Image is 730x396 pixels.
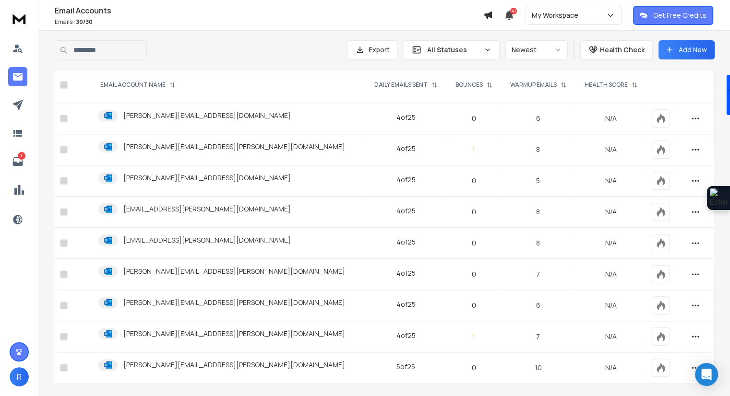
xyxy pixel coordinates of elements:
[505,40,568,59] button: Newest
[18,152,25,160] p: 1
[452,238,495,248] p: 0
[581,269,641,279] p: N/A
[396,113,416,122] div: 4 of 25
[396,175,416,185] div: 4 of 25
[396,300,416,309] div: 4 of 25
[452,301,495,310] p: 0
[8,152,27,171] a: 1
[653,11,706,20] p: Get Free Credits
[123,360,345,370] p: [PERSON_NAME][EMAIL_ADDRESS][PERSON_NAME][DOMAIN_NAME]
[374,81,428,89] p: DAILY EMAILS SENT
[347,40,398,59] button: Export
[396,362,415,372] div: 5 of 25
[396,206,416,216] div: 4 of 25
[452,363,495,373] p: 0
[510,81,557,89] p: WARMUP EMAILS
[396,331,416,340] div: 4 of 25
[532,11,582,20] p: My Workspace
[581,145,641,154] p: N/A
[427,45,480,55] p: All Statuses
[55,5,483,16] h1: Email Accounts
[501,352,575,384] td: 10
[452,145,495,154] p: 1
[123,173,291,183] p: [PERSON_NAME][EMAIL_ADDRESS][DOMAIN_NAME]
[710,188,727,208] img: Extension Icon
[581,238,641,248] p: N/A
[396,268,416,278] div: 4 of 25
[581,207,641,217] p: N/A
[123,298,345,307] p: [PERSON_NAME][EMAIL_ADDRESS][PERSON_NAME][DOMAIN_NAME]
[123,267,345,276] p: [PERSON_NAME][EMAIL_ADDRESS][PERSON_NAME][DOMAIN_NAME]
[600,45,645,55] p: Health Check
[695,363,718,386] div: Open Intercom Messenger
[452,269,495,279] p: 0
[633,6,713,25] button: Get Free Credits
[581,363,641,373] p: N/A
[585,81,628,89] p: HEALTH SCORE
[10,367,29,386] button: R
[501,259,575,290] td: 7
[501,321,575,352] td: 7
[55,18,483,26] p: Emails :
[501,228,575,259] td: 8
[452,332,495,341] p: 1
[452,207,495,217] p: 0
[581,176,641,186] p: N/A
[501,290,575,321] td: 6
[123,142,345,151] p: [PERSON_NAME][EMAIL_ADDRESS][PERSON_NAME][DOMAIN_NAME]
[123,329,345,338] p: [PERSON_NAME][EMAIL_ADDRESS][PERSON_NAME][DOMAIN_NAME]
[123,235,291,245] p: [EMAIL_ADDRESS][PERSON_NAME][DOMAIN_NAME]
[396,144,416,153] div: 4 of 25
[581,114,641,123] p: N/A
[455,81,483,89] p: BOUNCES
[581,332,641,341] p: N/A
[658,40,715,59] button: Add New
[501,197,575,228] td: 8
[100,81,175,89] div: EMAIL ACCOUNT NAME
[452,114,495,123] p: 0
[452,176,495,186] p: 0
[581,301,641,310] p: N/A
[396,237,416,247] div: 4 of 25
[510,8,517,14] span: 47
[123,111,291,120] p: [PERSON_NAME][EMAIL_ADDRESS][DOMAIN_NAME]
[501,165,575,197] td: 5
[10,10,29,27] img: logo
[501,134,575,165] td: 8
[76,18,93,26] span: 30 / 30
[580,40,653,59] button: Health Check
[501,103,575,134] td: 6
[123,204,291,214] p: [EMAIL_ADDRESS][PERSON_NAME][DOMAIN_NAME]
